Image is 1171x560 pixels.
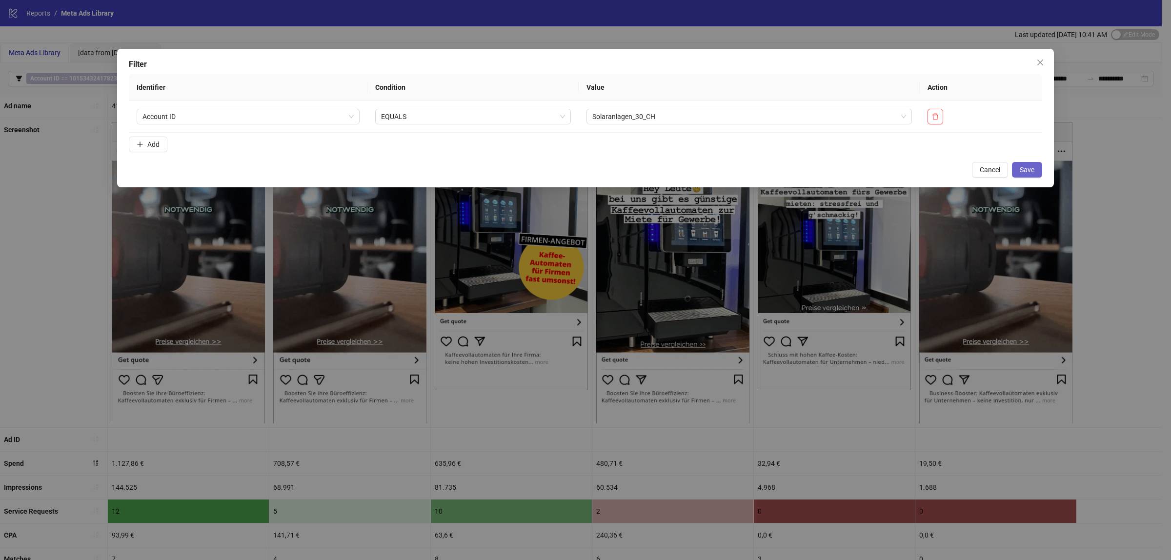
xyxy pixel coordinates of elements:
[972,162,1008,178] button: Cancel
[920,74,1042,101] th: Action
[592,109,906,124] span: Solaranlagen_30_CH
[1020,166,1034,174] span: Save
[980,166,1000,174] span: Cancel
[129,59,1042,70] div: Filter
[1012,162,1042,178] button: Save
[1036,59,1044,66] span: close
[1032,55,1048,70] button: Close
[137,141,143,148] span: plus
[381,109,565,124] span: EQUALS
[142,109,354,124] span: Account ID
[367,74,579,101] th: Condition
[129,74,367,101] th: Identifier
[932,113,939,120] span: delete
[147,140,160,148] span: Add
[579,74,920,101] th: Value
[129,137,167,152] button: Add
